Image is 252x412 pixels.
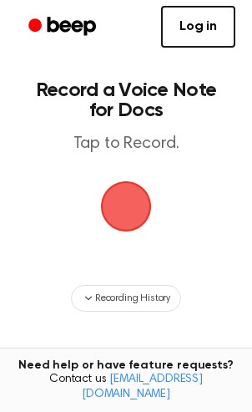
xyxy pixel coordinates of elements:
a: Beep [17,11,111,43]
a: [EMAIL_ADDRESS][DOMAIN_NAME] [82,374,203,400]
a: Log in [161,6,235,48]
p: Tap to Record. [30,134,222,155]
img: Beep Logo [101,181,151,231]
span: Recording History [95,291,170,306]
span: Contact us [10,373,242,402]
h1: Record a Voice Note for Docs [30,80,222,120]
button: Recording History [71,285,181,312]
